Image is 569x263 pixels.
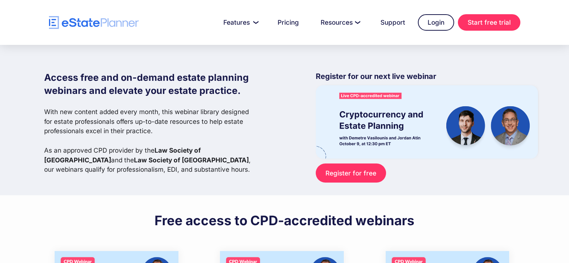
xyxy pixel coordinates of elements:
[44,107,257,174] p: With new content added every month, this webinar library designed for estate professionals offers...
[49,16,139,29] a: home
[458,14,520,31] a: Start free trial
[214,15,265,30] a: Features
[269,15,308,30] a: Pricing
[316,71,538,85] p: Register for our next live webinar
[316,163,386,183] a: Register for free
[371,15,414,30] a: Support
[312,15,368,30] a: Resources
[155,212,414,229] h2: Free access to CPD-accredited webinars
[134,156,249,164] strong: Law Society of [GEOGRAPHIC_DATA]
[316,85,538,158] img: eState Academy webinar
[44,71,257,97] h1: Access free and on-demand estate planning webinars and elevate your estate practice.
[418,14,454,31] a: Login
[44,146,201,164] strong: Law Society of [GEOGRAPHIC_DATA]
